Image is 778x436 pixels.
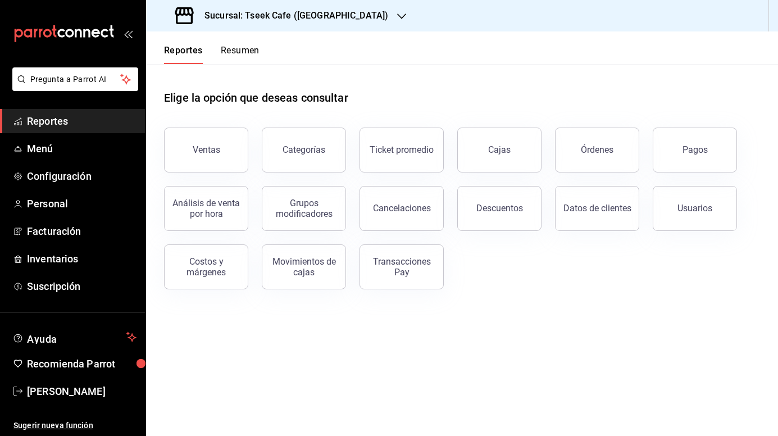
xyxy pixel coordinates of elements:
[269,198,339,219] div: Grupos modificadores
[269,256,339,278] div: Movimientos de cajas
[373,203,431,214] div: Cancelaciones
[563,203,631,214] div: Datos de clientes
[30,74,121,85] span: Pregunta a Parrot AI
[262,186,346,231] button: Grupos modificadores
[164,128,248,172] button: Ventas
[27,196,137,211] span: Personal
[27,113,137,129] span: Reportes
[8,81,138,93] a: Pregunta a Parrot AI
[27,384,137,399] span: [PERSON_NAME]
[283,144,325,155] div: Categorías
[27,169,137,184] span: Configuración
[27,279,137,294] span: Suscripción
[27,356,137,371] span: Recomienda Parrot
[262,128,346,172] button: Categorías
[27,330,122,344] span: Ayuda
[367,256,436,278] div: Transacciones Pay
[683,144,708,155] div: Pagos
[12,67,138,91] button: Pregunta a Parrot AI
[13,420,137,432] span: Sugerir nueva función
[360,186,444,231] button: Cancelaciones
[195,9,388,22] h3: Sucursal: Tseek Cafe ([GEOGRAPHIC_DATA])
[555,186,639,231] button: Datos de clientes
[221,45,260,64] button: Resumen
[653,186,737,231] button: Usuarios
[164,186,248,231] button: Análisis de venta por hora
[171,198,241,219] div: Análisis de venta por hora
[476,203,523,214] div: Descuentos
[360,128,444,172] button: Ticket promedio
[27,224,137,239] span: Facturación
[555,128,639,172] button: Órdenes
[164,45,203,64] button: Reportes
[27,141,137,156] span: Menú
[370,144,434,155] div: Ticket promedio
[360,244,444,289] button: Transacciones Pay
[164,45,260,64] div: navigation tabs
[164,244,248,289] button: Costos y márgenes
[677,203,712,214] div: Usuarios
[193,144,220,155] div: Ventas
[488,144,511,155] div: Cajas
[457,128,542,172] button: Cajas
[653,128,737,172] button: Pagos
[581,144,613,155] div: Órdenes
[27,251,137,266] span: Inventarios
[164,89,348,106] h1: Elige la opción que deseas consultar
[171,256,241,278] div: Costos y márgenes
[124,29,133,38] button: open_drawer_menu
[262,244,346,289] button: Movimientos de cajas
[457,186,542,231] button: Descuentos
